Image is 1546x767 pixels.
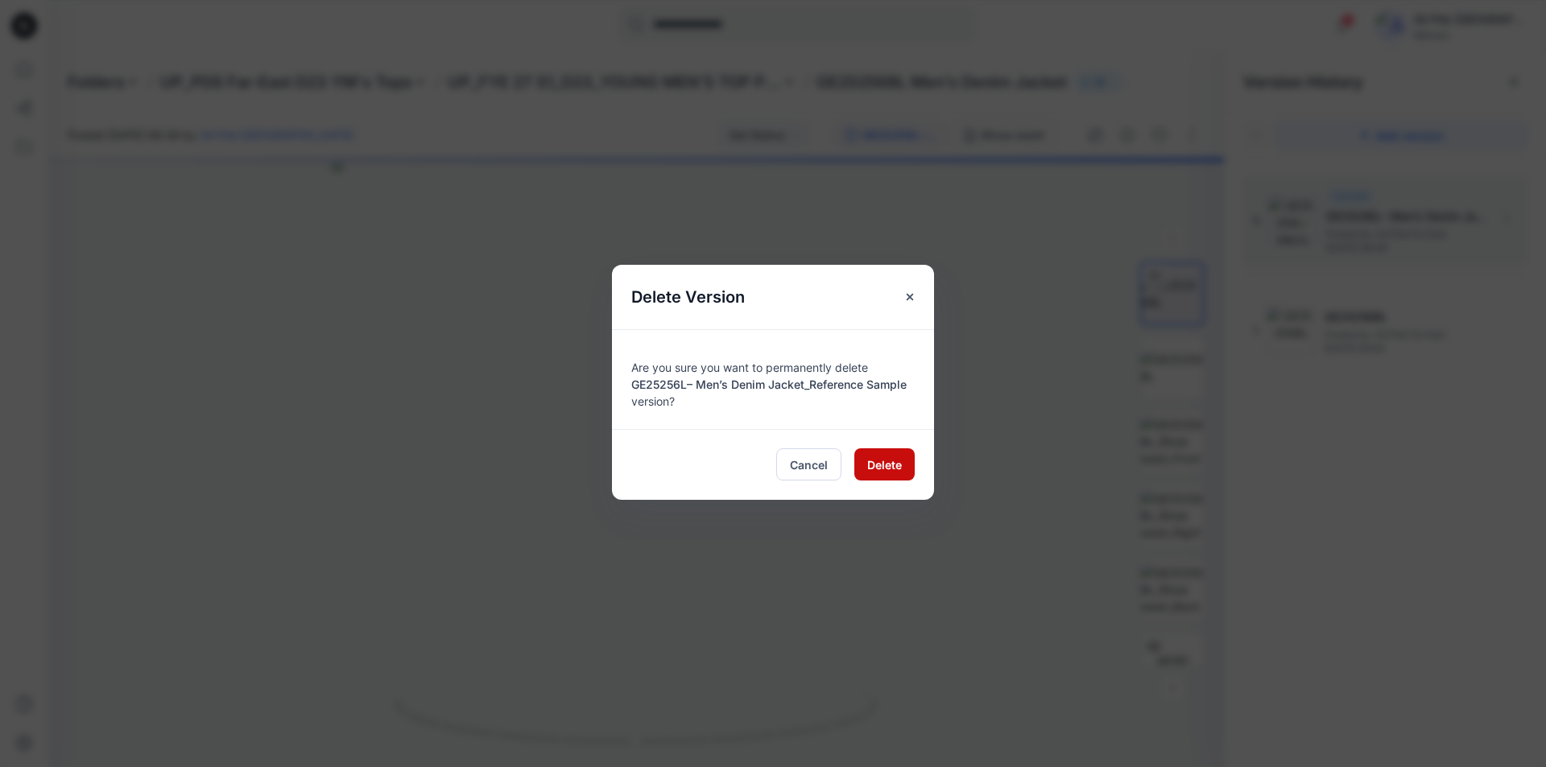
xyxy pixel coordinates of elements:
[612,265,764,329] h5: Delete Version
[854,448,915,480] button: Delete
[895,282,924,311] button: Close
[790,456,828,473] span: Cancel
[776,448,841,480] button: Cancel
[631,377,907,391] span: GE25256L– Men’s Denim Jacket_Reference Sample
[867,456,902,473] span: Delete
[631,349,915,410] div: Are you sure you want to permanently delete version?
